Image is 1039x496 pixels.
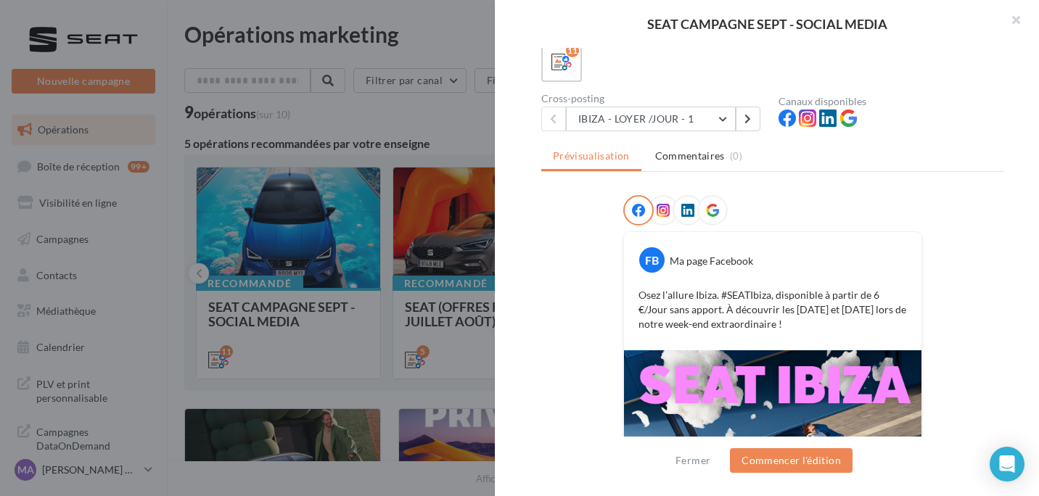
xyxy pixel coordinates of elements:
div: Open Intercom Messenger [990,447,1024,481]
button: Commencer l'édition [730,448,853,473]
button: IBIZA - LOYER /JOUR - 1 [566,107,736,131]
p: Osez l’allure Ibiza. #SEATIbiza, disponible à partir de 6 €/Jour sans apport. À découvrir les [DA... [638,288,907,331]
div: SEAT CAMPAGNE SEPT - SOCIAL MEDIA [518,17,1016,30]
button: Fermer [670,452,716,469]
span: (0) [730,150,742,162]
div: Canaux disponibles [779,96,1004,107]
div: Ma page Facebook [670,254,753,268]
div: Cross-posting [541,94,767,104]
div: 11 [566,44,579,57]
span: Commentaires [655,149,725,163]
div: FB [639,247,665,273]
